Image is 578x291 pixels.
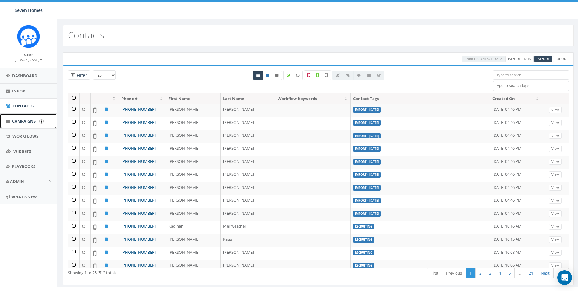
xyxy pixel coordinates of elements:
td: [DATE] 04:46 PM [490,143,542,156]
a: [PHONE_NUMBER] [121,120,156,125]
div: Open Intercom Messenger [557,270,572,285]
a: [PHONE_NUMBER] [121,236,156,242]
th: First Name [166,93,221,104]
label: Recruiting [353,250,374,256]
a: [PHONE_NUMBER] [121,197,156,203]
img: Rally_Corp_Icon.png [17,25,40,48]
small: [PERSON_NAME] [15,58,42,62]
td: [PERSON_NAME] [166,169,221,182]
a: 4 [495,268,505,278]
th: Contact Tags [351,93,490,104]
span: Filter [75,72,87,78]
td: [DATE] 10:08 AM [490,247,542,260]
a: View [549,133,562,139]
a: [PHONE_NUMBER] [121,210,156,216]
th: Workflow Keywords: activate to sort column ascending [275,93,351,104]
td: [PERSON_NAME] [221,247,275,260]
span: Dashboard [12,73,37,78]
td: [PERSON_NAME] [166,143,221,156]
a: View [549,198,562,204]
i: This phone number is unsubscribed and has opted-out of all texts. [275,74,278,77]
a: Active [263,71,272,80]
a: [PHONE_NUMBER] [121,132,156,138]
td: [PERSON_NAME] [221,182,275,195]
h2: Contacts [68,30,104,40]
td: [PERSON_NAME] [166,234,221,247]
span: Import [537,56,550,61]
span: Inbox [12,88,25,94]
td: [DATE] 04:46 PM [490,117,542,130]
td: [PERSON_NAME] [166,182,221,195]
a: [PHONE_NUMBER] [121,185,156,190]
a: Export [553,56,570,62]
td: [PERSON_NAME] [166,208,221,221]
label: Import - [DATE] [353,146,381,152]
td: [DATE] 04:46 PM [490,169,542,182]
span: What's New [11,194,37,199]
a: View [549,210,562,217]
label: Import - [DATE] [353,172,381,178]
textarea: Search [495,83,569,88]
td: [PERSON_NAME] [166,130,221,143]
input: Submit [39,119,44,124]
a: [PHONE_NUMBER] [121,223,156,229]
td: [DATE] 04:46 PM [490,104,542,117]
label: Import - [DATE] [353,211,381,217]
td: [PERSON_NAME] [221,130,275,143]
input: Type to search [493,70,569,80]
th: Created On: activate to sort column ascending [490,93,542,104]
label: Recruiting [353,263,374,268]
label: Recruiting [353,237,374,242]
a: View [549,185,562,191]
td: [DATE] 10:06 AM [490,260,542,273]
th: Phone #: activate to sort column ascending [119,93,166,104]
i: This phone number is subscribed and will receive texts. [266,74,269,77]
th: Last Name [221,93,275,104]
a: Last [553,268,569,278]
a: View [549,120,562,126]
a: 5 [505,268,515,278]
label: Import - [DATE] [353,185,381,191]
a: View [549,159,562,165]
td: [PERSON_NAME] [221,156,275,169]
a: First [427,268,442,278]
span: Widgets [13,149,31,154]
div: Showing 1 to 25 (512 total) [68,268,271,276]
span: Seven Homes [15,7,43,13]
label: Data not Enriched [293,71,303,80]
td: [DATE] 04:46 PM [490,208,542,221]
a: 3 [485,268,495,278]
a: View [549,236,562,243]
td: [PERSON_NAME] [166,117,221,130]
label: Import - [DATE] [353,198,381,203]
td: [DATE] 04:46 PM [490,195,542,208]
a: All contacts [253,71,263,80]
td: [PERSON_NAME] [221,208,275,221]
td: Meriweather [221,221,275,234]
a: View [549,262,562,269]
label: Import - [DATE] [353,133,381,139]
a: Import [534,56,552,62]
a: View [549,145,562,152]
label: Not a Mobile [304,70,313,80]
td: Raus [221,234,275,247]
span: Playbooks [12,164,35,169]
a: Next [537,268,554,278]
td: [PERSON_NAME] [221,117,275,130]
a: Import Stats [505,56,534,62]
a: View [549,107,562,113]
td: [PERSON_NAME] [221,260,275,273]
span: Advance Filter [68,70,90,80]
a: [PHONE_NUMBER] [121,171,156,177]
a: [PHONE_NUMBER] [121,250,156,255]
td: [PERSON_NAME] [166,195,221,208]
a: View [549,171,562,178]
a: Previous [442,268,466,278]
td: [PERSON_NAME] [166,104,221,117]
a: View [549,224,562,230]
a: [PHONE_NUMBER] [121,145,156,151]
label: Import - [DATE] [353,120,381,126]
label: Recruiting [353,224,374,229]
label: Data Enriched [283,71,293,80]
span: Workflows [12,133,38,139]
